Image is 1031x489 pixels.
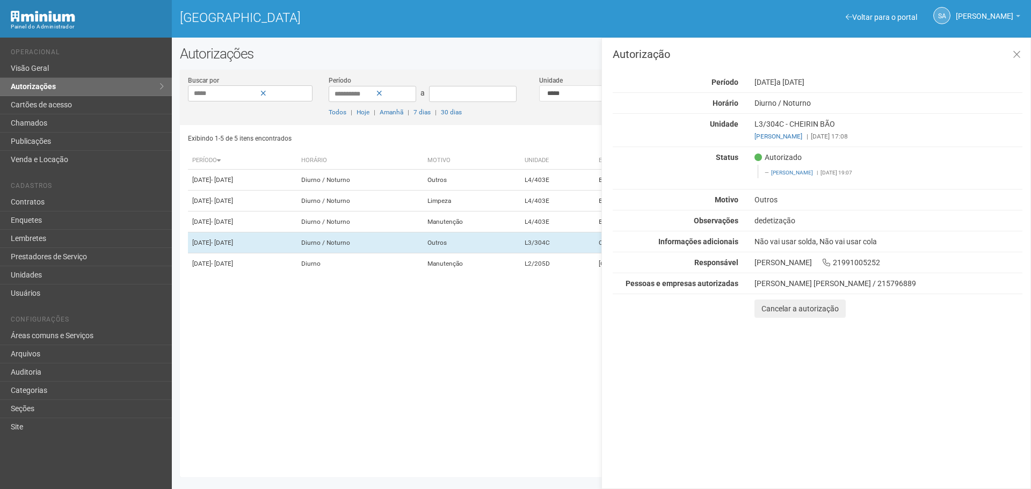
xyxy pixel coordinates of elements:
td: L3/304C [520,232,595,253]
strong: Observações [694,216,738,225]
div: [PERSON_NAME] 21991005252 [746,258,1030,267]
div: Outros [746,195,1030,205]
div: Painel do Administrador [11,22,164,32]
td: Limpeza [423,191,520,211]
span: | [817,170,818,176]
li: Operacional [11,48,164,60]
th: Empresa [594,152,748,170]
td: Diurno / Noturno [297,170,424,191]
strong: Período [711,78,738,86]
footer: [DATE] 19:07 [765,169,1017,177]
td: Outros [423,170,520,191]
span: a [420,89,425,97]
td: BURGER KING [594,170,748,191]
label: Buscar por [188,76,219,85]
strong: Horário [713,99,738,107]
span: - [DATE] [211,239,233,246]
td: L2/205D [520,253,595,274]
strong: Informações adicionais [658,237,738,246]
strong: Responsável [694,258,738,267]
span: Silvio Anjos [956,2,1013,20]
span: a [DATE] [776,78,804,86]
span: | [374,108,375,116]
td: Diurno / Noturno [297,191,424,211]
td: [DATE] [188,170,297,191]
span: | [351,108,352,116]
td: [GEOGRAPHIC_DATA] [594,253,748,274]
a: 7 dias [413,108,431,116]
td: [DATE] [188,253,297,274]
span: - [DATE] [211,218,233,225]
th: Período [188,152,297,170]
strong: Unidade [710,120,738,128]
a: [PERSON_NAME] [956,13,1020,22]
div: L3/304C - CHEIRIN BÃO [746,119,1030,141]
a: [PERSON_NAME] [754,133,802,140]
h2: Autorizações [180,46,1023,62]
td: Manutenção [423,211,520,232]
span: | [435,108,437,116]
h3: Autorização [613,49,1022,60]
div: dedetização [746,216,1030,225]
a: Todos [329,108,346,116]
strong: Pessoas e empresas autorizadas [626,279,738,288]
td: [DATE] [188,232,297,253]
label: Período [329,76,351,85]
td: Manutenção [423,253,520,274]
div: [DATE] [746,77,1030,87]
td: Diurno / Noturno [297,211,424,232]
span: - [DATE] [211,260,233,267]
td: CHEIRIN BÃO [594,232,748,253]
td: BURGER KING [594,191,748,211]
span: - [DATE] [211,197,233,205]
button: Cancelar a autorização [754,300,846,318]
a: [PERSON_NAME] [771,170,813,176]
div: Diurno / Noturno [746,98,1030,108]
li: Cadastros [11,182,164,193]
td: [DATE] [188,191,297,211]
div: Exibindo 1-5 de 5 itens encontrados [188,130,598,147]
th: Unidade [520,152,595,170]
td: L4/403E [520,170,595,191]
a: SA [933,7,950,24]
td: Diurno [297,253,424,274]
a: Voltar para o portal [846,13,917,21]
th: Horário [297,152,424,170]
span: | [408,108,409,116]
td: Outros [423,232,520,253]
strong: Status [716,153,738,162]
a: 30 dias [441,108,462,116]
a: Amanhã [380,108,403,116]
label: Unidade [539,76,563,85]
a: Hoje [357,108,369,116]
td: BURGER KING [594,211,748,232]
td: [DATE] [188,211,297,232]
strong: Motivo [715,195,738,204]
div: [DATE] 17:08 [754,132,1022,141]
td: L4/403E [520,191,595,211]
li: Configurações [11,316,164,327]
div: Não vai usar solda, Não vai usar cola [746,237,1030,246]
span: | [807,133,808,140]
span: Autorizado [754,152,802,162]
h1: [GEOGRAPHIC_DATA] [180,11,593,25]
span: - [DATE] [211,176,233,184]
div: [PERSON_NAME] [PERSON_NAME] / 215796889 [754,279,1022,288]
th: Motivo [423,152,520,170]
td: L4/403E [520,211,595,232]
img: Minium [11,11,75,22]
td: Diurno / Noturno [297,232,424,253]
